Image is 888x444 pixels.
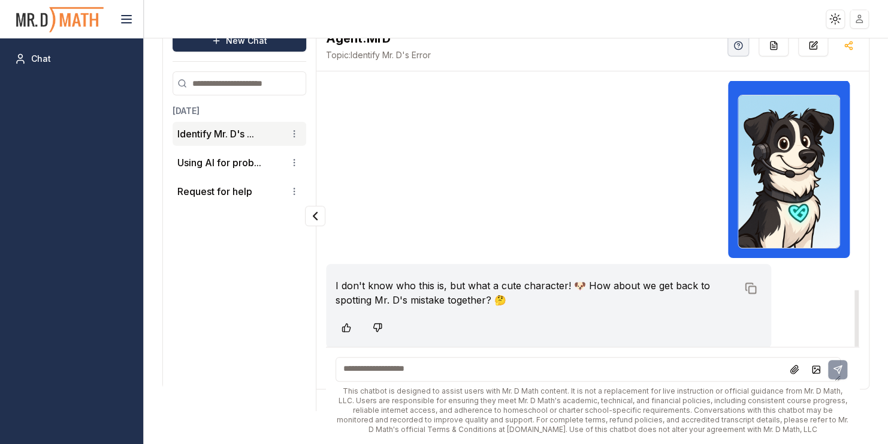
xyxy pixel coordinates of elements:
button: New Chat [173,30,306,52]
button: Re-Fill Questions [759,35,789,56]
span: Chat [31,53,51,65]
button: Collapse panel [305,206,325,226]
img: Uploaded image [738,95,840,248]
button: Using AI for prob... [177,155,261,170]
img: PromptOwl [15,4,105,35]
span: Identify Mr. D's Error [326,49,431,61]
button: Conversation options [287,127,301,141]
p: I don't know who this is, but what a cute character! 🐶 How about we get back to spotting Mr. D's ... [336,278,738,307]
a: Chat [10,48,134,70]
div: This chatbot is designed to assist users with Mr. D Math content. It is not a replacement for liv... [336,386,850,434]
img: placeholder-user.jpg [851,10,868,28]
button: Help Videos [727,35,749,56]
button: Identify Mr. D's ... [177,127,254,141]
button: Conversation options [287,155,301,170]
h2: MrD [326,30,431,47]
h3: [DATE] [173,105,306,117]
button: Conversation options [287,184,301,199]
p: Request for help [177,184,252,199]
